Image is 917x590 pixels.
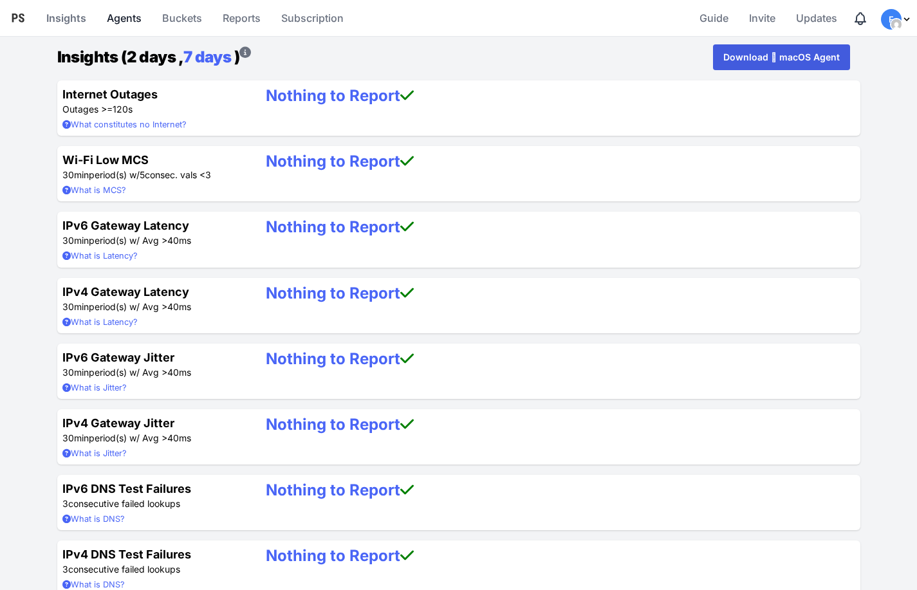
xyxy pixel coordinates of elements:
span: 30min [62,432,89,443]
h4: IPv4 Gateway Jitter [62,414,245,432]
a: Nothing to Report [266,86,414,105]
a: Nothing to Report [266,349,414,368]
span: Updates [796,5,837,31]
summary: What is Jitter? [62,447,245,459]
span: 3 [205,169,211,180]
h4: IPv6 DNS Test Failures [62,480,245,497]
p: period(s) w/ consec. vals < [62,169,245,181]
summary: What is Latency? [62,250,245,262]
span: 40ms [167,367,191,378]
a: Nothing to Report [266,415,414,434]
p: consecutive failed lookups [62,497,245,510]
span: 40ms [167,432,191,443]
span: 40ms [167,301,191,312]
a: Agents [102,3,147,33]
h4: IPv4 DNS Test Failures [62,546,245,563]
a: Updates [791,3,842,33]
span: 120s [113,104,133,115]
a: Nothing to Report [266,481,414,499]
summary: What is DNS? [62,513,245,525]
span: F [889,15,894,24]
div: Profile Menu [881,9,912,30]
a: Guide [694,3,734,33]
h4: Internet Outages [62,86,245,103]
summary: What constitutes no Internet? [62,118,245,131]
div: Notifications [853,11,868,26]
h4: IPv4 Gateway Latency [62,283,245,300]
p: consecutive failed lookups [62,563,245,576]
summary: What is Latency? [62,316,245,328]
span: 30min [62,367,89,378]
a: Nothing to Report [266,546,414,565]
h1: Insights (2 days , ) [57,46,251,69]
summary: What is Jitter? [62,382,245,394]
summary: What is MCS? [62,184,245,196]
span: 40ms [167,235,191,246]
p: period(s) w/ Avg > [62,300,245,313]
h4: IPv6 Gateway Jitter [62,349,245,366]
span: 5 [140,169,145,180]
a: Buckets [157,3,207,33]
span: 30min [62,169,89,180]
a: Nothing to Report [266,284,414,302]
a: Subscription [276,3,349,33]
h4: IPv6 Gateway Latency [62,217,245,234]
a: 7 days [183,48,231,66]
a: Nothing to Report [266,152,414,171]
span: 3 [62,498,68,509]
img: 8c045d38eb86755cbf6a65b0a0c22034.png [891,19,902,30]
span: Guide [699,5,728,31]
p: period(s) w/ Avg > [62,366,245,379]
span: 30min [62,301,89,312]
p: period(s) w/ Avg > [62,432,245,445]
a: Invite [744,3,781,33]
span: 30min [62,235,89,246]
p: Outages >= [62,103,245,116]
p: period(s) w/ Avg > [62,234,245,247]
a: Nothing to Report [266,217,414,236]
h4: Wi-Fi Low MCS [62,151,245,169]
a: Insights [41,3,91,33]
span: 3 [62,564,68,575]
a: Reports [218,3,266,33]
a: Download  macOS Agent [713,44,850,70]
